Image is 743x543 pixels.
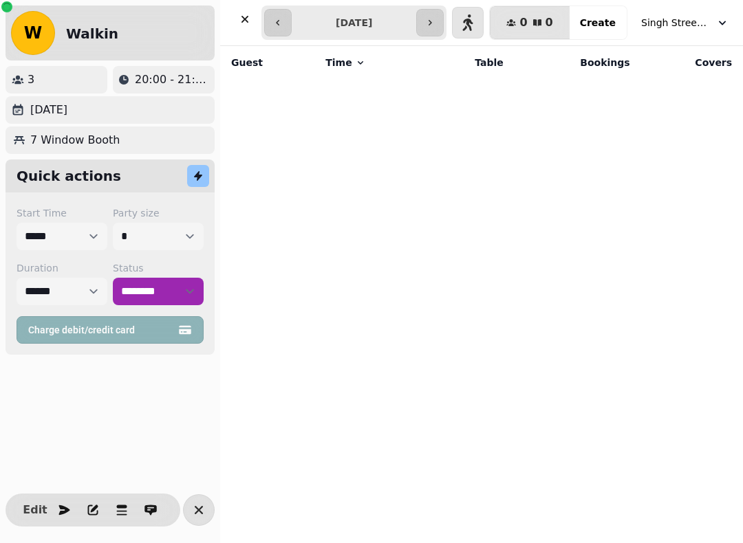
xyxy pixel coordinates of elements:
[569,6,627,39] button: Create
[519,17,527,28] span: 0
[66,24,118,43] h2: Walkin
[17,166,121,186] h2: Quick actions
[21,496,49,524] button: Edit
[17,316,204,344] button: Charge debit/credit card
[490,6,569,39] button: 00
[28,71,34,88] p: 3
[27,505,43,516] span: Edit
[641,16,710,30] span: Singh Street Bruntsfield
[30,102,67,118] p: [DATE]
[17,206,107,220] label: Start Time
[220,46,317,79] th: Guest
[546,17,553,28] span: 0
[638,46,740,79] th: Covers
[325,56,365,69] button: Time
[30,132,120,148] p: 7 Window Booth
[113,206,204,220] label: Party size
[24,25,42,41] span: W
[325,56,352,69] span: Time
[28,325,175,335] span: Charge debit/credit card
[135,71,209,88] p: 20:00 - 21:00
[633,10,737,35] button: Singh Street Bruntsfield
[580,18,616,27] span: Create
[426,46,512,79] th: Table
[17,261,107,275] label: Duration
[512,46,638,79] th: Bookings
[113,261,204,275] label: Status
